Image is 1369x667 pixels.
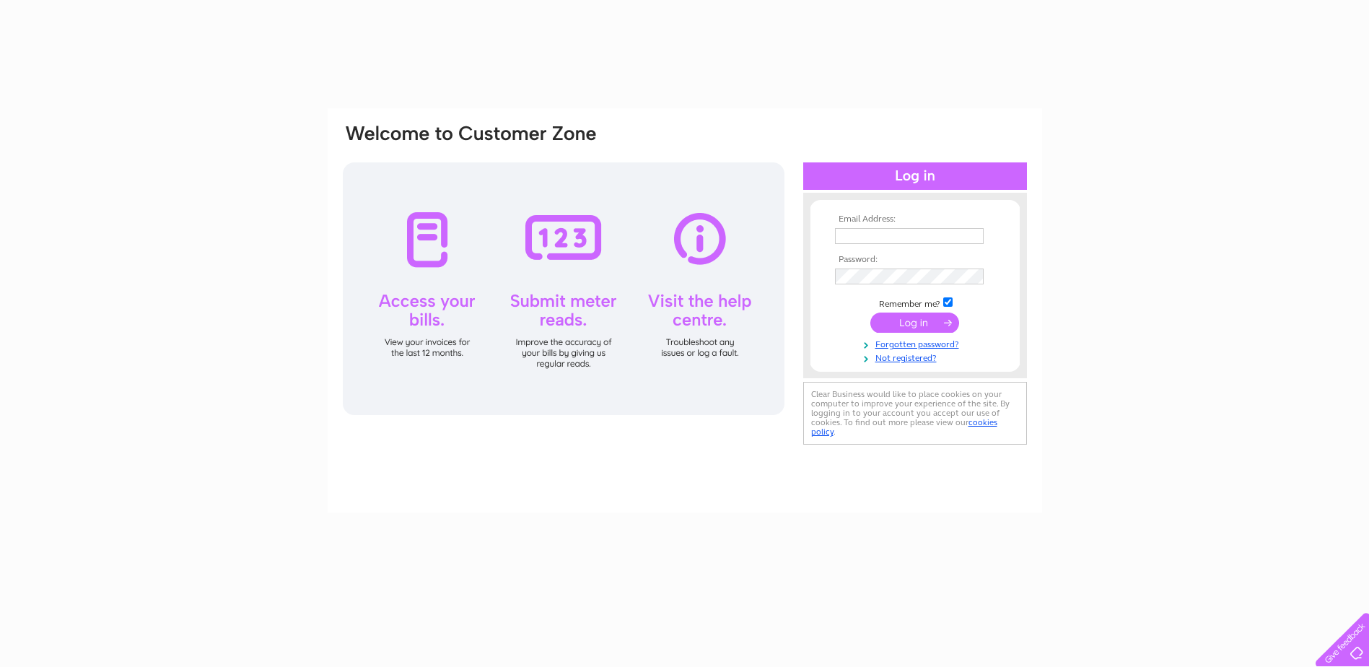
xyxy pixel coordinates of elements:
[831,214,999,224] th: Email Address:
[870,313,959,333] input: Submit
[803,382,1027,445] div: Clear Business would like to place cookies on your computer to improve your experience of the sit...
[835,350,999,364] a: Not registered?
[811,417,997,437] a: cookies policy
[835,336,999,350] a: Forgotten password?
[831,255,999,265] th: Password:
[831,295,999,310] td: Remember me?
